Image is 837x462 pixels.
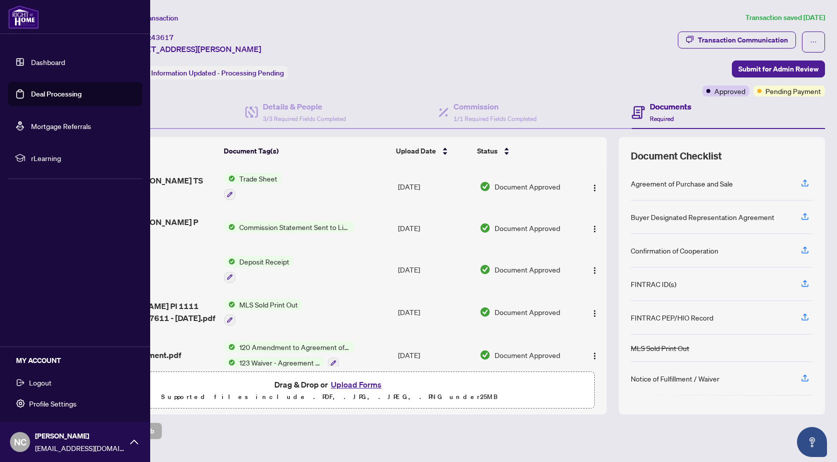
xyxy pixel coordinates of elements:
[31,152,135,163] span: rLearning
[480,306,491,317] img: Document Status
[698,32,788,48] div: Transaction Communication
[591,225,599,233] img: Logo
[88,137,220,165] th: (8) File Name
[738,61,818,77] span: Submit for Admin Review
[224,256,235,267] img: Status Icon
[587,347,603,363] button: Logo
[35,430,125,441] span: [PERSON_NAME]
[587,220,603,236] button: Logo
[591,309,599,317] img: Logo
[394,291,476,334] td: [DATE]
[732,60,825,77] button: Submit for Admin Review
[328,378,384,391] button: Upload Forms
[224,221,354,232] button: Status IconCommission Statement Sent to Listing Brokerage
[591,352,599,360] img: Logo
[224,299,302,326] button: Status IconMLS Sold Print Out
[480,181,491,192] img: Document Status
[224,357,235,368] img: Status Icon
[454,115,537,122] span: 1/1 Required Fields Completed
[224,173,235,184] img: Status Icon
[224,341,354,368] button: Status Icon120 Amendment to Agreement of Purchase and SaleStatus Icon123 Waiver - Agreement of Pu...
[29,374,52,390] span: Logout
[591,266,599,274] img: Logo
[151,33,174,42] span: 43617
[587,261,603,277] button: Logo
[124,43,261,55] span: [STREET_ADDRESS][PERSON_NAME]
[480,349,491,360] img: Document Status
[587,304,603,320] button: Logo
[71,391,588,403] p: Supported files include .PDF, .JPG, .JPEG, .PNG under 25 MB
[235,341,354,352] span: 120 Amendment to Agreement of Purchase and Sale
[8,374,142,391] button: Logout
[224,173,281,200] button: Status IconTrade Sheet
[235,256,293,267] span: Deposit Receipt
[495,181,560,192] span: Document Approved
[224,221,235,232] img: Status Icon
[263,115,346,122] span: 3/3 Required Fields Completed
[480,222,491,233] img: Document Status
[224,341,235,352] img: Status Icon
[631,312,713,323] div: FINTRAC PEP/HIO Record
[31,121,91,130] a: Mortgage Referrals
[220,137,392,165] th: Document Tag(s)
[631,149,722,163] span: Document Checklist
[392,137,474,165] th: Upload Date
[16,355,142,366] h5: MY ACCOUNT
[35,442,125,453] span: [EMAIL_ADDRESS][DOMAIN_NAME]
[650,115,674,122] span: Required
[274,378,384,391] span: Drag & Drop or
[8,395,142,412] button: Profile Settings
[495,222,560,233] span: Document Approved
[151,68,284,77] span: Information Updated - Processing Pending
[14,435,27,449] span: NC
[631,373,719,384] div: Notice of Fulfillment / Waiver
[480,264,491,275] img: Document Status
[124,66,288,79] div: Status:
[810,38,817,45] span: ellipsis
[224,299,235,310] img: Status Icon
[631,211,774,222] div: Buyer Designated Representation Agreement
[745,12,825,23] article: Transaction saved [DATE]
[631,245,718,256] div: Confirmation of Cooperation
[235,173,281,184] span: Trade Sheet
[765,85,821,96] span: Pending Payment
[92,216,216,240] span: 1111-11 [PERSON_NAME] P CS.pdf
[65,372,594,409] span: Drag & Drop orUpload FormsSupported files include .PDF, .JPG, .JPEG, .PNG under25MB
[587,178,603,194] button: Logo
[495,306,560,317] span: Document Approved
[92,174,216,198] span: 1111-11 [PERSON_NAME] TS 1.pdf
[125,13,178,22] span: View Transaction
[31,89,82,98] a: Deal Processing
[394,208,476,248] td: [DATE]
[394,333,476,376] td: [DATE]
[235,299,302,310] span: MLS Sold Print Out
[473,137,575,165] th: Status
[678,31,796,48] button: Transaction Communication
[631,342,689,353] div: MLS Sold Print Out
[495,349,560,360] span: Document Approved
[31,57,65,66] a: Dashboard
[235,357,324,368] span: 123 Waiver - Agreement of Purchase and Sale
[650,100,691,112] h4: Documents
[454,100,537,112] h4: Commission
[394,165,476,208] td: [DATE]
[224,256,293,283] button: Status IconDeposit Receipt
[495,264,560,275] span: Document Approved
[797,427,827,457] button: Open asap
[235,221,354,232] span: Commission Statement Sent to Listing Brokerage
[263,100,346,112] h4: Details & People
[92,300,216,324] span: 11 [PERSON_NAME] Pl 1111 Toronto W12237611 - [DATE].pdf
[631,278,676,289] div: FINTRAC ID(s)
[394,248,476,291] td: [DATE]
[631,178,733,189] div: Agreement of Purchase and Sale
[396,145,436,156] span: Upload Date
[477,145,498,156] span: Status
[8,5,39,29] img: logo
[714,85,745,96] span: Approved
[591,184,599,192] img: Logo
[29,395,77,411] span: Profile Settings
